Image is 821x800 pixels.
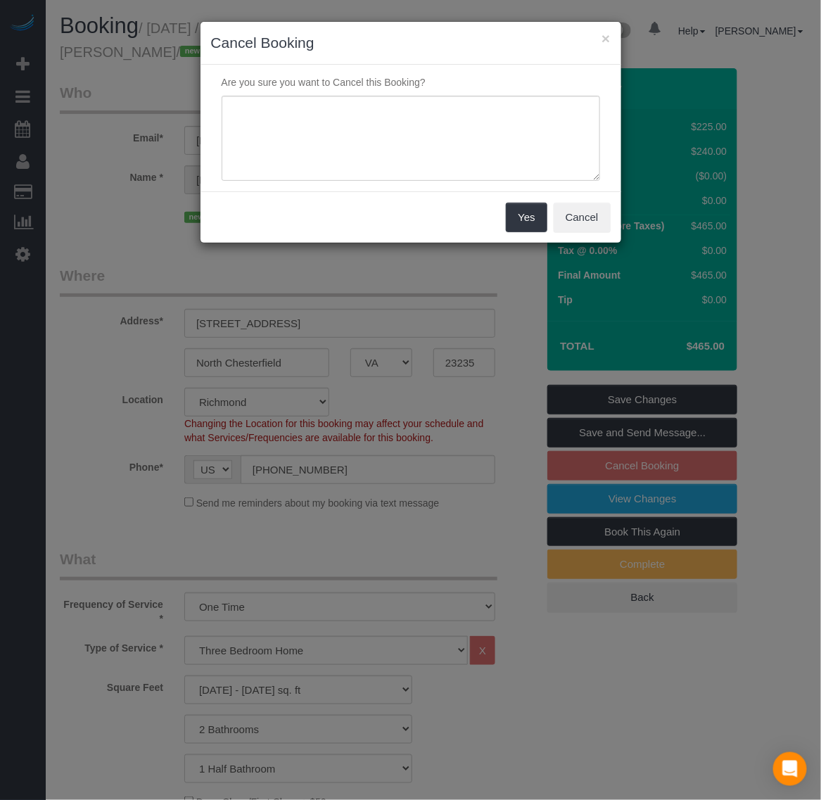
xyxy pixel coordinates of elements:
h3: Cancel Booking [211,32,611,53]
div: Open Intercom Messenger [773,752,807,786]
button: Cancel [554,203,611,232]
button: × [602,31,610,46]
sui-modal: Cancel Booking [201,22,621,243]
p: Are you sure you want to Cancel this Booking? [211,75,611,89]
button: Yes [506,203,547,232]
